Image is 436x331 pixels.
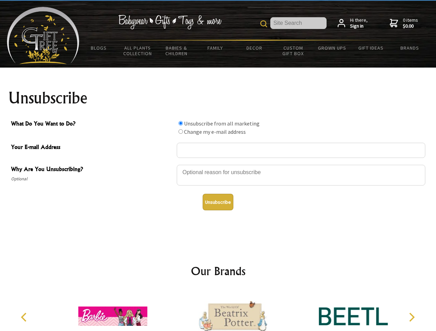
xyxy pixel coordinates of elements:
a: Custom Gift Box [274,41,313,61]
img: Babyware - Gifts - Toys and more... [7,7,79,64]
span: Why Are You Unsubscribing? [11,165,173,175]
strong: $0.00 [403,23,418,29]
a: Gift Ideas [351,41,390,55]
textarea: Why Are You Unsubscribing? [177,165,425,185]
input: What Do You Want to Do? [178,129,183,134]
a: Babies & Children [157,41,196,61]
a: All Plants Collection [118,41,157,61]
button: Unsubscribe [203,194,233,210]
label: Change my e-mail address [184,128,246,135]
a: Grown Ups [312,41,351,55]
span: What Do You Want to Do? [11,119,173,129]
img: Babywear - Gifts - Toys & more [118,15,222,29]
input: Site Search [270,17,327,29]
span: 0 items [403,17,418,29]
a: Hi there,Sign in [338,17,368,29]
img: product search [260,20,267,27]
button: Next [404,310,419,325]
span: Your E-mail Address [11,143,173,153]
input: Your E-mail Address [177,143,425,158]
h2: Our Brands [14,263,423,279]
label: Unsubscribe from all marketing [184,120,260,127]
a: BLOGS [79,41,118,55]
span: Hi there, [350,17,368,29]
a: Decor [235,41,274,55]
h1: Unsubscribe [8,90,428,106]
strong: Sign in [350,23,368,29]
a: Family [196,41,235,55]
input: What Do You Want to Do? [178,121,183,126]
span: Optional [11,175,173,183]
a: 0 items$0.00 [390,17,418,29]
a: Brands [390,41,429,55]
button: Previous [17,310,32,325]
